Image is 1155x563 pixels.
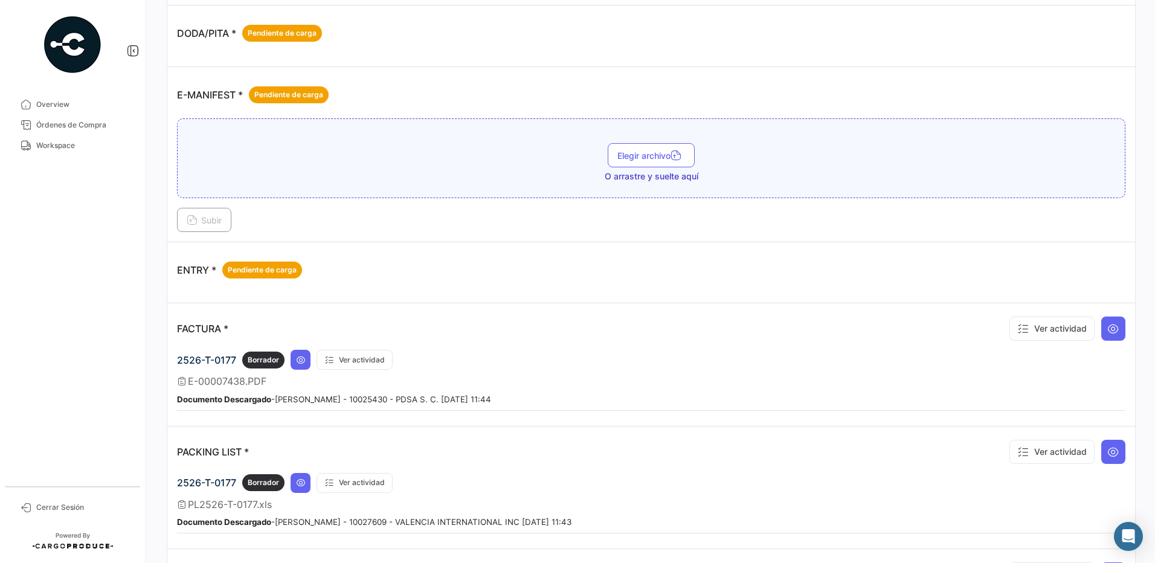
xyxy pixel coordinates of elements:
[10,115,135,135] a: Órdenes de Compra
[177,25,322,42] p: DODA/PITA *
[36,120,130,130] span: Órdenes de Compra
[10,94,135,115] a: Overview
[177,262,302,278] p: ENTRY *
[617,150,685,161] span: Elegir archivo
[177,477,236,489] span: 2526-T-0177
[177,517,571,527] small: - [PERSON_NAME] - 10027609 - VALENCIA INTERNATIONAL INC [DATE] 11:43
[317,473,393,493] button: Ver actividad
[177,208,231,232] button: Subir
[228,265,297,275] span: Pendiente de carga
[188,498,272,510] span: PL2526-T-0177.xls
[10,135,135,156] a: Workspace
[248,28,317,39] span: Pendiente de carga
[248,355,279,365] span: Borrador
[177,517,271,527] b: Documento Descargado
[608,143,695,167] button: Elegir archivo
[36,140,130,151] span: Workspace
[177,323,228,335] p: FACTURA *
[1009,317,1095,341] button: Ver actividad
[605,170,698,182] span: O arrastre y suelte aquí
[188,375,266,387] span: E-00007438.PDF
[177,86,329,103] p: E-MANIFEST *
[187,215,222,225] span: Subir
[177,394,271,404] b: Documento Descargado
[42,14,103,75] img: powered-by.png
[254,89,323,100] span: Pendiente de carga
[317,350,393,370] button: Ver actividad
[177,354,236,366] span: 2526-T-0177
[248,477,279,488] span: Borrador
[1009,440,1095,464] button: Ver actividad
[1114,522,1143,551] div: Abrir Intercom Messenger
[36,502,130,513] span: Cerrar Sesión
[177,394,491,404] small: - [PERSON_NAME] - 10025430 - PDSA S. C. [DATE] 11:44
[36,99,130,110] span: Overview
[177,446,249,458] p: PACKING LIST *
